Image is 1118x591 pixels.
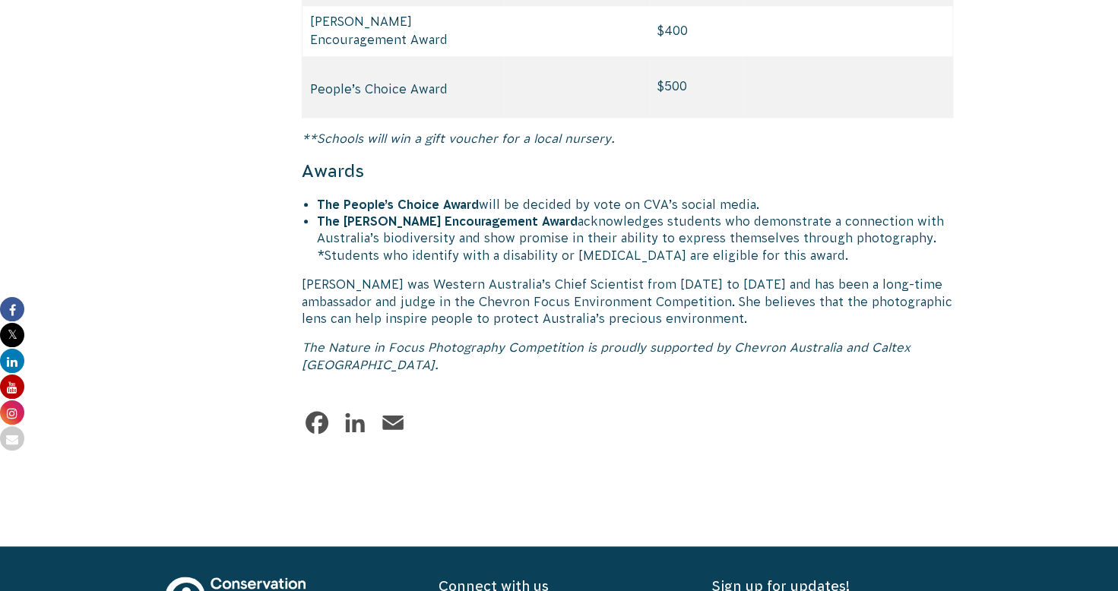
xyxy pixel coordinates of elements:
[317,196,954,213] li: will be decided by vote on CVA’s social media.
[378,407,408,438] a: Email
[302,6,504,56] td: [PERSON_NAME] Encouragement Award
[317,213,954,264] li: acknowledges students who demonstrate a connection with Australia’s biodiversity and show promise...
[317,214,578,228] strong: The [PERSON_NAME] Encouragement Award
[650,56,743,118] td: $500
[650,6,743,56] td: $400
[310,81,496,97] p: People’s Choice Award
[302,407,332,438] a: Facebook
[340,407,370,438] a: LinkedIn
[302,131,615,145] em: **Schools will win a gift voucher for a local nursery.
[302,159,954,183] h4: Awards
[317,198,479,211] strong: The People’s Choice Award
[302,276,954,327] p: [PERSON_NAME] was Western Australia’s Chief Scientist from [DATE] to [DATE] and has been a long-t...
[302,340,911,371] em: The Nature in Focus Photography Competition is proudly supported by Chevron Australia and Caltex ...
